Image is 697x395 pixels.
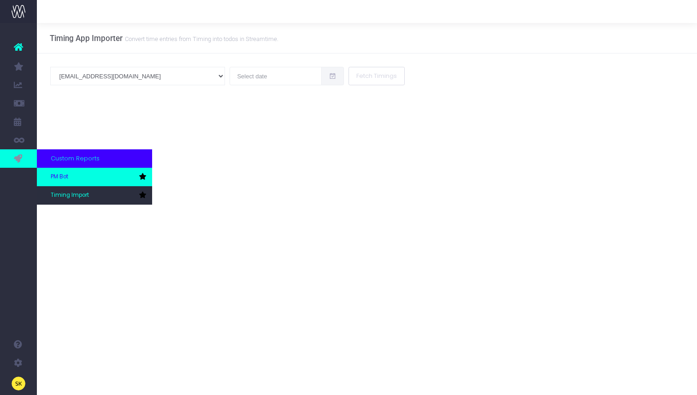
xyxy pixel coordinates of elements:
[230,67,322,85] input: Select date
[37,186,152,205] a: Timing Import
[37,168,152,186] a: PM Bot
[51,154,100,163] span: Custom Reports
[12,377,25,390] img: images/default_profile_image.png
[348,67,405,85] button: Fetch Timings
[51,173,68,181] span: PM Bot
[51,191,89,200] span: Timing Import
[123,34,278,43] small: Convert time entries from Timing into todos in Streamtime.
[50,34,278,43] h3: Timing App Importer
